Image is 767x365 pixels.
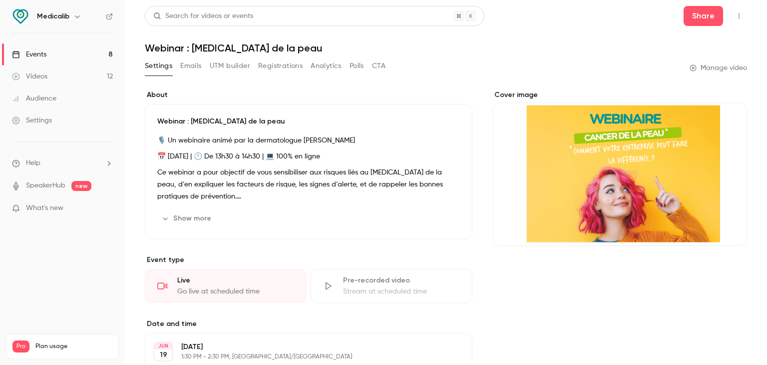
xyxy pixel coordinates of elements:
[12,49,46,59] div: Events
[37,11,69,21] h6: Medicalib
[12,71,47,81] div: Videos
[157,116,460,126] p: Webinar : [MEDICAL_DATA] de la peau
[210,58,250,74] button: UTM builder
[26,158,40,168] span: Help
[154,342,172,349] div: JUN
[12,340,29,352] span: Pro
[12,93,56,103] div: Audience
[311,269,472,303] div: Pre-recorded videoStream at scheduled time
[180,58,201,74] button: Emails
[101,204,113,213] iframe: Noticeable Trigger
[690,63,747,73] a: Manage video
[181,353,419,361] p: 1:30 PM - 2:30 PM, [GEOGRAPHIC_DATA]/[GEOGRAPHIC_DATA]
[157,166,460,202] p: Ce webinar a pour objectif de vous sensibiliser aux risques liés au [MEDICAL_DATA] de la peau, d’...
[343,286,460,296] div: Stream at scheduled time
[258,58,303,74] button: Registrations
[157,134,460,146] p: 🎙️ Un webinaire animé par la dermatologue [PERSON_NAME]
[350,58,364,74] button: Polls
[311,58,342,74] button: Analytics
[145,42,747,54] h1: Webinar : [MEDICAL_DATA] de la peau
[145,90,472,100] label: About
[12,158,113,168] li: help-dropdown-opener
[71,181,91,191] span: new
[145,58,172,74] button: Settings
[145,319,472,329] label: Date and time
[12,8,28,24] img: Medicalib
[177,275,294,285] div: Live
[157,150,460,162] p: 📅 [DATE] | 🕛 De 13h30 à 14h30 | 💻 100% en ligne
[35,342,112,350] span: Plan usage
[177,286,294,296] div: Go live at scheduled time
[26,180,65,191] a: SpeakerHub
[492,90,747,246] section: Cover image
[181,342,419,352] p: [DATE]
[372,58,385,74] button: CTA
[145,255,472,265] p: Event type
[684,6,723,26] button: Share
[145,269,307,303] div: LiveGo live at scheduled time
[12,115,52,125] div: Settings
[26,203,63,213] span: What's new
[160,350,167,360] p: 19
[153,11,253,21] div: Search for videos or events
[343,275,460,285] div: Pre-recorded video
[157,210,217,226] button: Show more
[492,90,747,100] label: Cover image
